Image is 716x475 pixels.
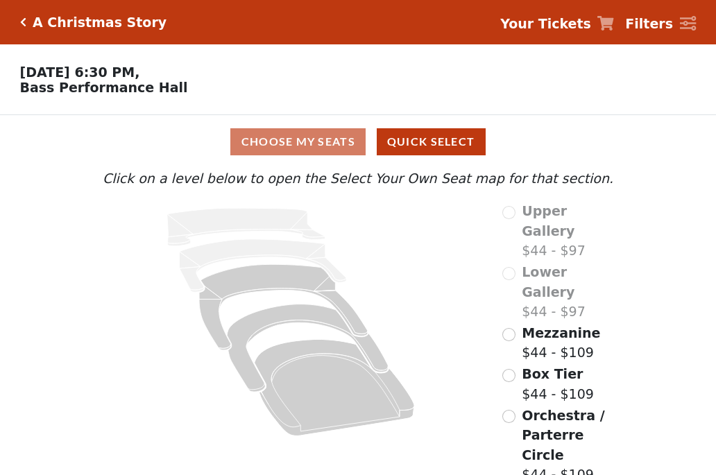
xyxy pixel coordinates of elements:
span: Orchestra / Parterre Circle [522,408,604,463]
strong: Your Tickets [500,16,591,31]
p: Click on a level below to open the Select Your Own Seat map for that section. [99,169,617,189]
label: $44 - $97 [522,262,617,322]
path: Orchestra / Parterre Circle - Seats Available: 243 [255,340,415,436]
span: Box Tier [522,366,583,381]
a: Filters [625,14,696,34]
strong: Filters [625,16,673,31]
h5: A Christmas Story [33,15,167,31]
a: Click here to go back to filters [20,17,26,27]
span: Mezzanine [522,325,600,340]
label: $44 - $97 [522,201,617,261]
span: Lower Gallery [522,264,574,300]
span: Upper Gallery [522,203,574,239]
a: Your Tickets [500,14,614,34]
label: $44 - $109 [522,323,600,363]
path: Upper Gallery - Seats Available: 0 [167,208,325,246]
button: Quick Select [377,128,486,155]
label: $44 - $109 [522,364,594,404]
path: Lower Gallery - Seats Available: 0 [180,239,347,292]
